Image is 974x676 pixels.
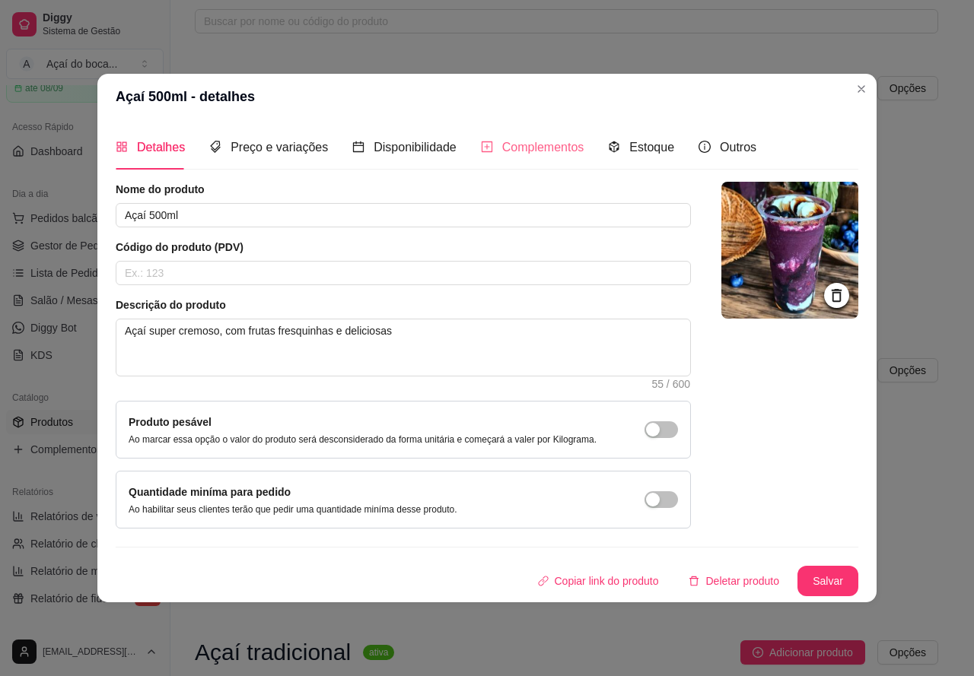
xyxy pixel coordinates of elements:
span: delete [689,576,699,586]
span: Estoque [629,141,674,154]
img: logo da loja [721,182,858,319]
span: calendar [352,141,364,153]
button: Salvar [797,566,858,596]
span: code-sandbox [608,141,620,153]
article: Nome do produto [116,182,691,197]
span: appstore [116,141,128,153]
span: tags [209,141,221,153]
article: Descrição do produto [116,297,691,313]
span: Preço e variações [231,141,328,154]
span: plus-square [481,141,493,153]
header: Açaí 500ml - detalhes [97,74,877,119]
span: Complementos [502,141,584,154]
label: Quantidade miníma para pedido [129,486,291,498]
label: Produto pesável [129,416,212,428]
input: Ex.: Hamburguer de costela [116,203,691,227]
span: info-circle [699,141,711,153]
p: Ao habilitar seus clientes terão que pedir uma quantidade miníma desse produto. [129,503,457,516]
button: deleteDeletar produto [676,566,791,596]
span: Disponibilidade [374,141,457,154]
input: Ex.: 123 [116,261,691,285]
span: Detalhes [137,141,185,154]
button: Copiar link do produto [526,566,671,596]
button: Close [849,77,874,101]
article: Código do produto (PDV) [116,240,691,255]
p: Ao marcar essa opção o valor do produto será desconsiderado da forma unitária e começará a valer ... [129,433,597,446]
span: Outros [720,141,756,154]
textarea: Açaí super cremoso, com frutas fresquinhas e deliciosas [116,319,690,376]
